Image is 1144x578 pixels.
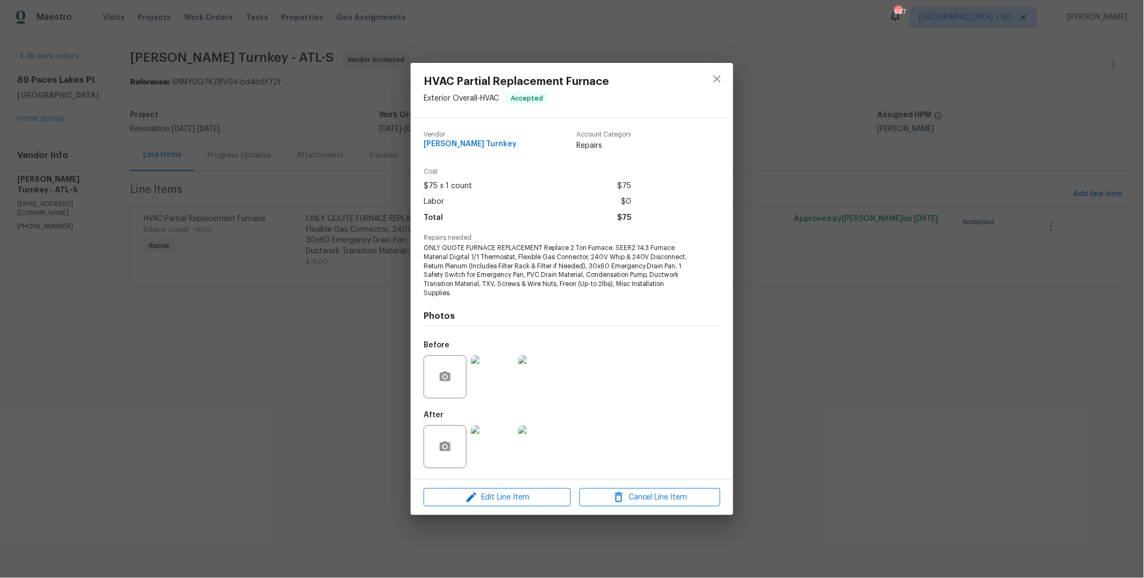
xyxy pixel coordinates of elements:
[424,411,444,419] h5: After
[580,488,720,507] button: Cancel Line Item
[506,93,547,104] span: Accepted
[427,491,568,504] span: Edit Line Item
[424,234,720,241] span: Repairs needed
[424,488,571,507] button: Edit Line Item
[424,94,499,102] span: Exterior Overall - HVAC
[424,179,472,194] span: $75 x 1 count
[424,311,720,322] h4: Photos
[576,131,631,138] span: Account Category
[617,210,631,226] span: $75
[583,491,717,504] span: Cancel Line Item
[704,66,730,92] button: close
[424,76,609,88] span: HVAC Partial Replacement Furnace
[621,194,631,210] span: $0
[424,194,444,210] span: Labor
[424,140,517,148] span: [PERSON_NAME] Turnkey
[424,210,443,226] span: Total
[424,131,517,138] span: Vendor
[424,341,449,349] h5: Before
[424,168,631,175] span: Cost
[424,244,691,298] span: ONLY QUOTE FURNACE REPLACEMENT Replace 2 Ton Furnace. SEER2 14.3 Furnace Material Digital 1/1 The...
[617,179,631,194] span: $75
[895,6,902,17] div: 697
[576,140,631,151] span: Repairs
